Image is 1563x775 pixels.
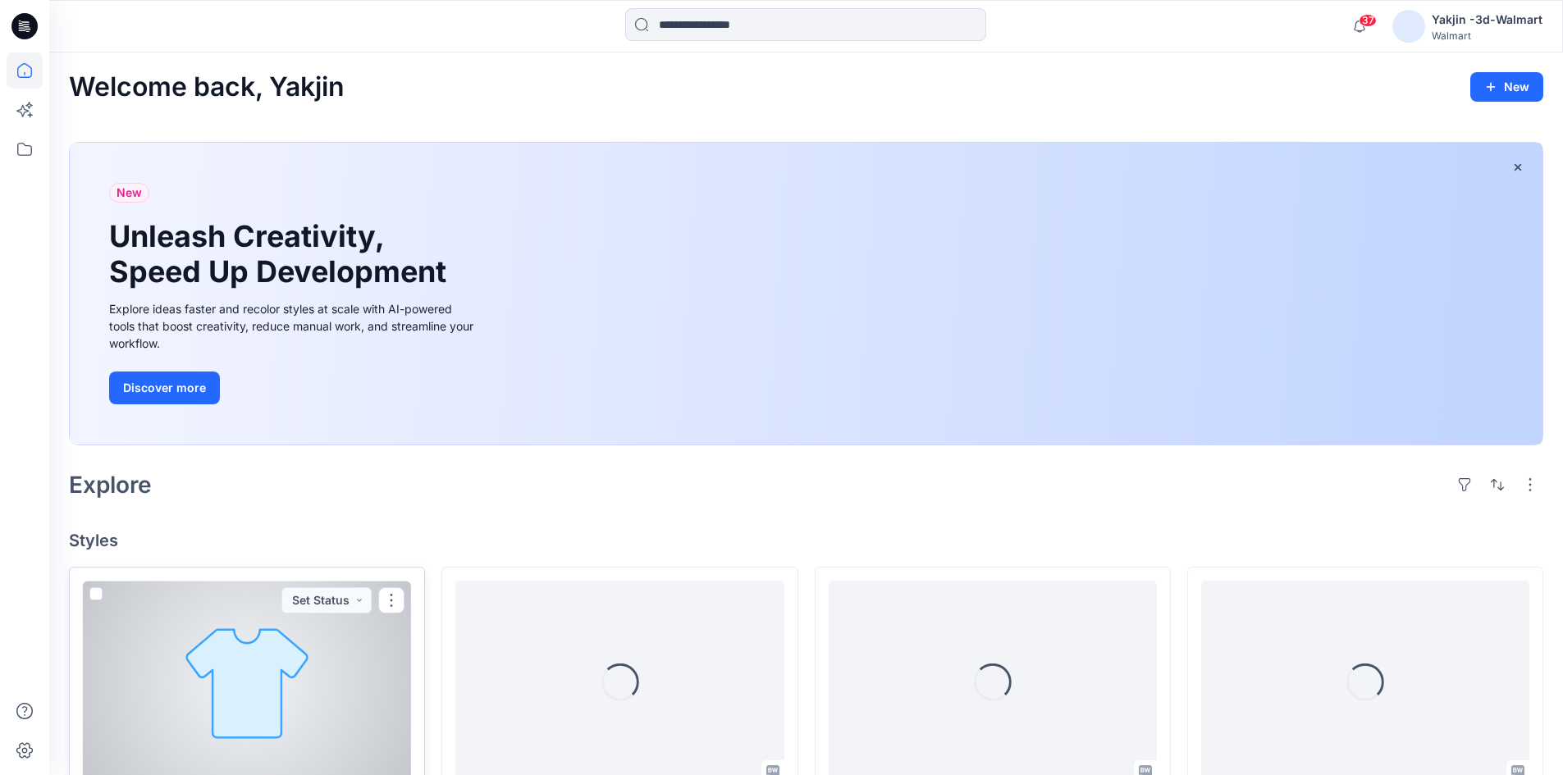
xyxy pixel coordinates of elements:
[117,183,142,203] span: New
[1432,10,1542,30] div: Yakjin -3d-Walmart
[69,472,152,498] h2: Explore
[109,372,220,404] button: Discover more
[1392,10,1425,43] img: avatar
[109,300,478,352] div: Explore ideas faster and recolor styles at scale with AI-powered tools that boost creativity, red...
[1359,14,1377,27] span: 37
[1470,72,1543,102] button: New
[1432,30,1542,42] div: Walmart
[69,72,345,103] h2: Welcome back, Yakjin
[109,219,454,289] h1: Unleash Creativity, Speed Up Development
[69,531,1543,550] h4: Styles
[109,372,478,404] a: Discover more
